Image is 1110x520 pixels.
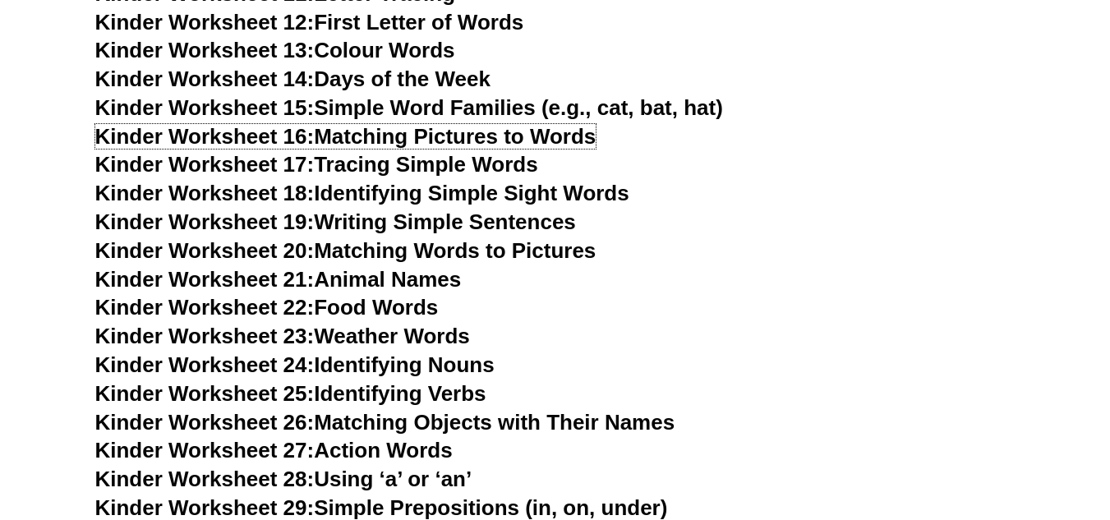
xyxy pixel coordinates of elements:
[95,152,538,177] a: Kinder Worksheet 17:Tracing Simple Words
[836,334,1110,520] iframe: Chat Widget
[95,95,315,120] span: Kinder Worksheet 15:
[95,124,596,149] a: Kinder Worksheet 16:Matching Pictures to Words
[95,238,315,263] span: Kinder Worksheet 20:
[95,267,315,292] span: Kinder Worksheet 21:
[95,67,491,91] a: Kinder Worksheet 14:Days of the Week
[95,410,675,435] a: Kinder Worksheet 26:Matching Objects with Their Names
[95,209,315,234] span: Kinder Worksheet 19:
[95,181,629,205] a: Kinder Worksheet 18:Identifying Simple Sight Words
[95,95,723,120] a: Kinder Worksheet 15:Simple Word Families (e.g., cat, bat, hat)
[95,67,315,91] span: Kinder Worksheet 14:
[95,438,453,462] a: Kinder Worksheet 27:Action Words
[95,152,315,177] span: Kinder Worksheet 17:
[95,495,668,520] a: Kinder Worksheet 29:Simple Prepositions (in, on, under)
[95,438,315,462] span: Kinder Worksheet 27:
[95,410,315,435] span: Kinder Worksheet 26:
[95,352,495,377] a: Kinder Worksheet 24:Identifying Nouns
[95,238,596,263] a: Kinder Worksheet 20:Matching Words to Pictures
[95,38,455,62] a: Kinder Worksheet 13:Colour Words
[95,267,462,292] a: Kinder Worksheet 21:Animal Names
[95,209,576,234] a: Kinder Worksheet 19:Writing Simple Sentences
[95,467,472,491] a: Kinder Worksheet 28:Using ‘a’ or ‘an’
[95,295,439,320] a: Kinder Worksheet 22:Food Words
[95,295,315,320] span: Kinder Worksheet 22:
[95,381,315,406] span: Kinder Worksheet 25:
[95,324,470,348] a: Kinder Worksheet 23:Weather Words
[95,324,315,348] span: Kinder Worksheet 23:
[95,381,486,406] a: Kinder Worksheet 25:Identifying Verbs
[95,467,315,491] span: Kinder Worksheet 28:
[95,124,315,149] span: Kinder Worksheet 16:
[95,352,315,377] span: Kinder Worksheet 24:
[95,38,315,62] span: Kinder Worksheet 13:
[95,10,524,35] a: Kinder Worksheet 12:First Letter of Words
[95,181,315,205] span: Kinder Worksheet 18:
[95,10,315,35] span: Kinder Worksheet 12:
[95,495,315,520] span: Kinder Worksheet 29:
